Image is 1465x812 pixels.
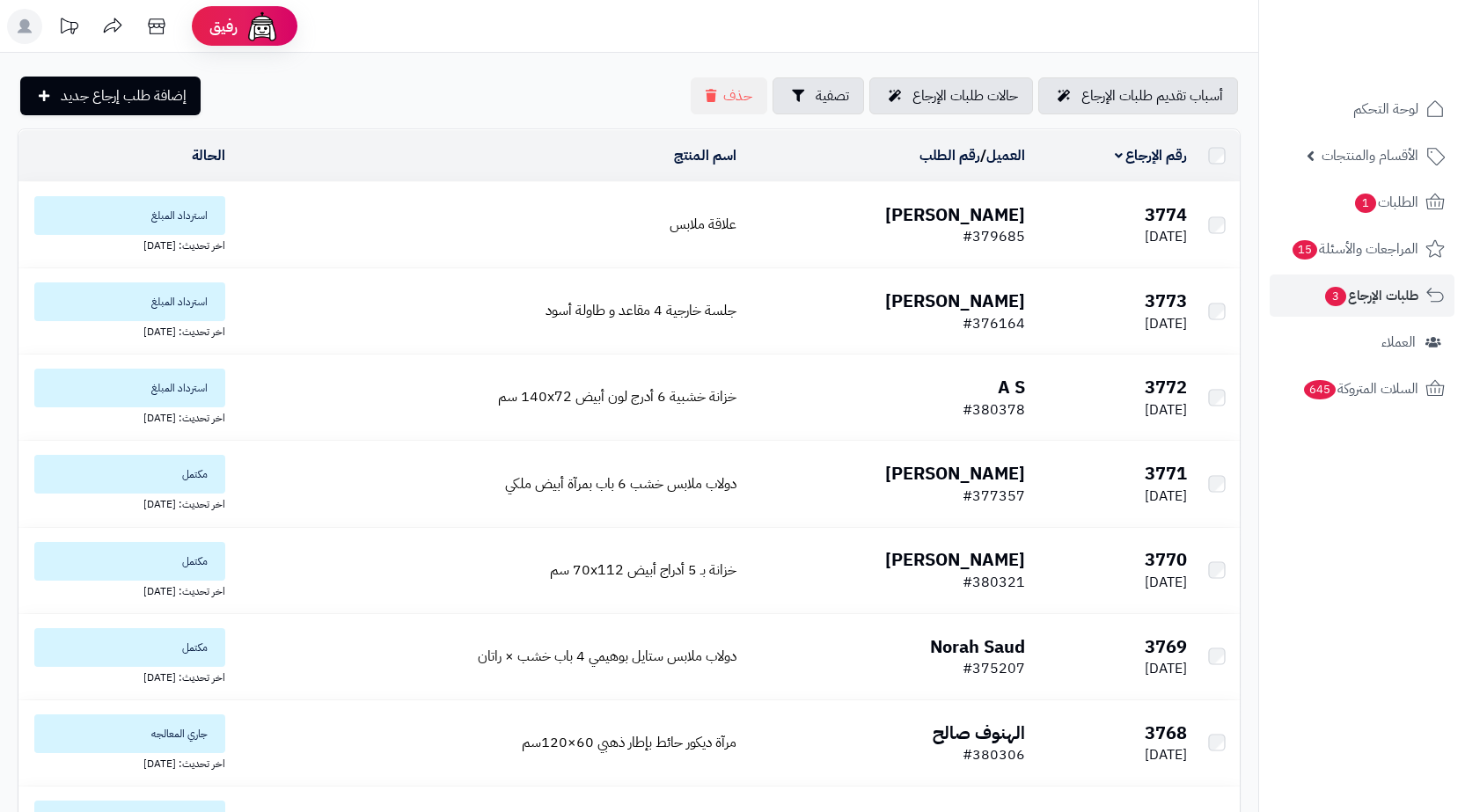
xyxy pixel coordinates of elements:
a: رقم الطلب [919,145,980,166]
span: الأقسام والمنتجات [1322,143,1418,168]
b: 3770 [1145,546,1187,573]
span: [DATE] [1145,226,1187,247]
a: أسباب تقديم طلبات الإرجاع [1038,77,1238,114]
a: دولاب ملابس خشب 6 باب بمرآة أبيض ملكي [505,473,736,494]
b: 3773 [1145,288,1187,314]
span: [DATE] [1145,744,1187,765]
button: حذف [691,77,767,114]
a: جلسة خارجية 4 مقاعد و طاولة أسود [546,300,736,321]
b: A S [998,374,1025,400]
span: [DATE] [1145,313,1187,334]
a: إضافة طلب إرجاع جديد [20,77,201,115]
span: #380321 [963,572,1025,593]
span: طلبات الإرجاع [1323,283,1418,308]
div: اخر تحديث: [DATE] [26,581,225,599]
span: حذف [723,85,752,106]
b: 3771 [1145,460,1187,486]
button: تصفية [773,77,864,114]
a: تحديثات المنصة [47,9,91,48]
div: اخر تحديث: [DATE] [26,753,225,772]
a: طلبات الإرجاع3 [1270,274,1454,317]
b: 3768 [1145,720,1187,746]
a: علاقة ملابس [670,214,736,235]
span: حالات طلبات الإرجاع [912,85,1018,106]
a: حالات طلبات الإرجاع [869,77,1033,114]
b: [PERSON_NAME] [885,201,1025,228]
img: ai-face.png [245,9,280,44]
a: خزانة بـ 5 أدراج أبيض ‎70x112 سم‏ [550,560,736,581]
b: Norah Saud [930,633,1025,660]
span: تصفية [816,85,849,106]
span: #380306 [963,744,1025,765]
span: 3 [1325,287,1347,307]
b: 3774 [1145,201,1187,228]
a: العملاء [1270,321,1454,363]
b: [PERSON_NAME] [885,460,1025,486]
a: رقم الإرجاع [1115,145,1188,166]
span: #376164 [963,313,1025,334]
b: الهنوف صالح [933,720,1025,746]
img: logo-2.png [1345,37,1448,74]
span: [DATE] [1145,658,1187,679]
div: اخر تحديث: [DATE] [26,407,225,426]
b: 3769 [1145,633,1187,660]
a: خزانة خشبية 6 أدرج لون أبيض 140x72 سم [498,386,736,407]
span: جاري المعالجه [34,714,225,753]
div: اخر تحديث: [DATE] [26,494,225,512]
a: الحالة [192,145,225,166]
span: #377357 [963,486,1025,507]
div: اخر تحديث: [DATE] [26,667,225,685]
a: المراجعات والأسئلة15 [1270,228,1454,270]
a: العميل [986,145,1025,166]
td: / [743,130,1032,181]
span: مكتمل [34,628,225,667]
span: مكتمل [34,542,225,581]
span: استرداد المبلغ [34,196,225,235]
span: #375207 [963,658,1025,679]
span: مكتمل [34,455,225,494]
span: 1 [1355,194,1377,214]
span: الطلبات [1353,190,1418,215]
a: الطلبات1 [1270,181,1454,223]
span: لوحة التحكم [1353,97,1418,121]
div: اخر تحديث: [DATE] [26,321,225,340]
a: لوحة التحكم [1270,88,1454,130]
span: رفيق [209,16,238,37]
span: إضافة طلب إرجاع جديد [61,85,187,106]
span: [DATE] [1145,572,1187,593]
a: السلات المتروكة645 [1270,368,1454,410]
span: 15 [1292,240,1317,260]
span: #380378 [963,399,1025,421]
span: 645 [1303,380,1336,400]
span: [DATE] [1145,486,1187,507]
span: استرداد المبلغ [34,282,225,321]
b: [PERSON_NAME] [885,546,1025,573]
span: السلات المتروكة [1302,377,1418,401]
span: [DATE] [1145,399,1187,421]
b: 3772 [1145,374,1187,400]
a: دولاب ملابس ستايل بوهيمي 4 باب خشب × راتان [478,646,736,667]
span: المراجعات والأسئلة [1291,237,1418,261]
span: أسباب تقديم طلبات الإرجاع [1081,85,1223,106]
span: استرداد المبلغ [34,369,225,407]
span: العملاء [1381,330,1416,355]
a: اسم المنتج [674,145,736,166]
div: اخر تحديث: [DATE] [26,235,225,253]
a: مرآة ديكور حائط بإطار ذهبي 60×120سم [522,732,736,753]
span: #379685 [963,226,1025,247]
b: [PERSON_NAME] [885,288,1025,314]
